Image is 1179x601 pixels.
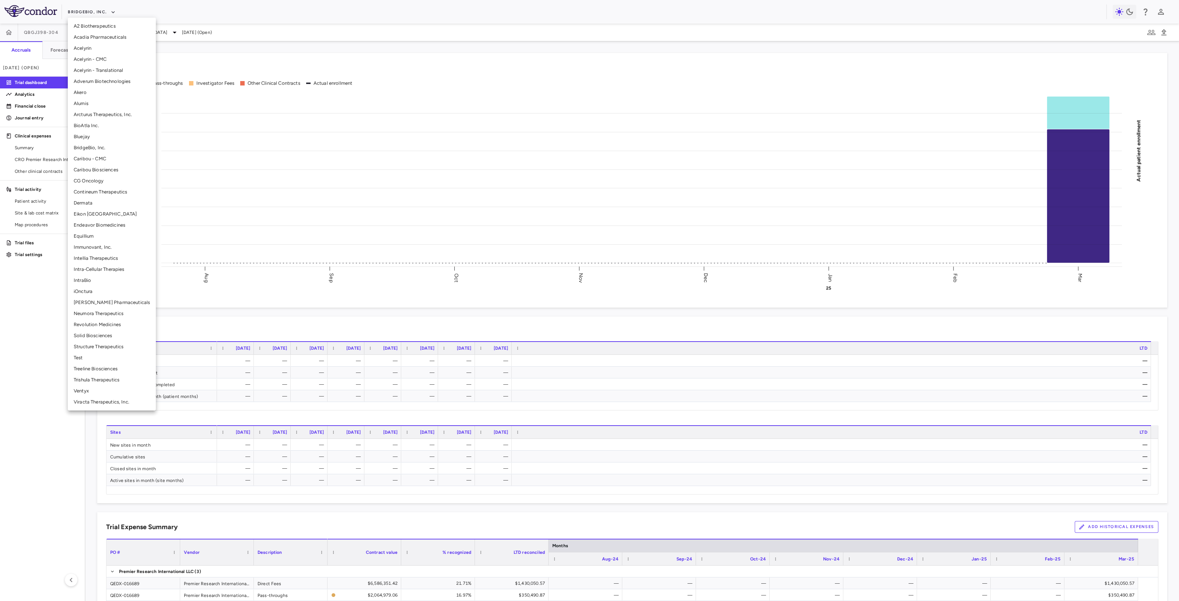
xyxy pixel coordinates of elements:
li: A2 Biotherapeutics [68,21,156,32]
li: Akero [68,87,156,98]
li: Intellia Therapeutics [68,253,156,264]
li: Structure Therapeutics [68,341,156,352]
li: Caribou Biosciences [68,164,156,175]
li: Viracta Therapeutics, Inc. [68,396,156,408]
li: Ventyx [68,385,156,396]
li: Alumis [68,98,156,109]
li: Acelyrin [68,43,156,54]
li: Immunovant, Inc. [68,242,156,253]
li: IntraBio [68,275,156,286]
li: Treeline Biosciences [68,363,156,374]
li: Revolution Medicines [68,319,156,330]
li: iOnctura [68,286,156,297]
li: Neumora Therapeutics [68,308,156,319]
li: Arcturus Therapeutics, Inc. [68,109,156,120]
li: Contineum Therapeutics [68,186,156,198]
li: Dermata [68,198,156,209]
li: Test [68,352,156,363]
li: Solid Biosciences [68,330,156,341]
li: Acelyrin - CMC [68,54,156,65]
li: Acadia Pharmaceuticals [68,32,156,43]
li: Adverum Biotechnologies [68,76,156,87]
li: Equillium [68,231,156,242]
li: BioAtla Inc. [68,120,156,131]
li: Endeavor Biomedicines [68,220,156,231]
li: BridgeBio, Inc. [68,142,156,153]
li: Intra-Cellular Therapies [68,264,156,275]
li: CG Oncology [68,175,156,186]
ul: Menu [68,18,156,410]
li: Eikon [GEOGRAPHIC_DATA] [68,209,156,220]
li: Caribou - CMC [68,153,156,164]
li: [PERSON_NAME] Pharmaceuticals [68,297,156,308]
li: Trishula Therapeutics [68,374,156,385]
li: Acelyrin - Translational [68,65,156,76]
li: Bluejay [68,131,156,142]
